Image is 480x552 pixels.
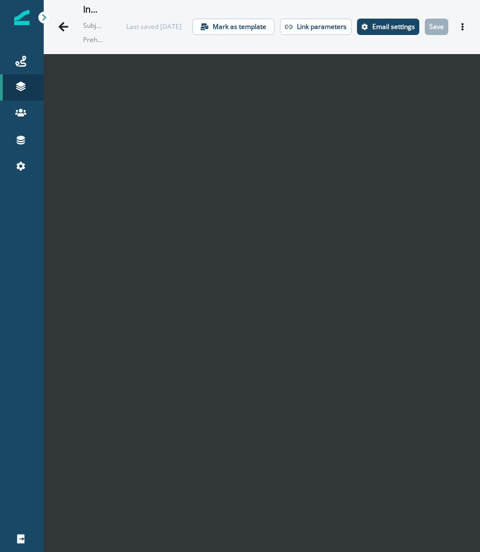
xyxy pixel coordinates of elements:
[280,19,352,35] button: Link parameters
[429,23,444,31] p: Save
[52,16,74,38] button: Go back
[213,23,266,31] p: Mark as template
[192,19,274,35] button: Mark as template
[372,23,415,31] p: Email settings
[425,19,448,35] button: Save
[297,23,347,31] p: Link parameters
[126,22,182,32] div: Last saved [DATE]
[83,4,100,16] div: Inbound Enterprise - Pro Fit v2
[357,19,419,35] button: Settings
[454,19,471,35] button: Actions
[14,10,30,25] img: Inflection
[83,16,104,31] p: Subject: Following up on Clay Enterprise
[83,31,104,49] p: Preheader: Thank you for your interest in Clay Enterprise. We'd love to show you how [PERSON_NAME...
